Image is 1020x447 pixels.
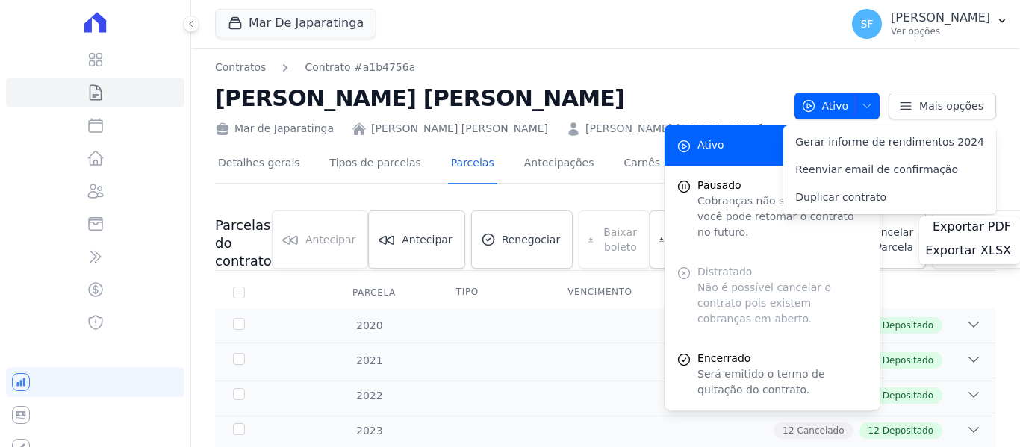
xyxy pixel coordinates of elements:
[335,278,414,307] div: Parcela
[215,60,415,75] nav: Breadcrumb
[305,60,415,75] a: Contrato #a1b4756a
[883,424,933,437] span: Depositado
[925,243,1011,258] span: Exportar XLSX
[697,351,868,366] span: Encerrado
[840,3,1020,45] button: SF [PERSON_NAME] Ver opções
[891,10,990,25] p: [PERSON_NAME]
[471,210,573,269] a: Renegociar
[868,424,880,437] span: 12
[697,178,868,193] span: Pausado
[502,232,561,247] span: Renegociar
[521,145,597,184] a: Antecipações
[836,210,926,269] a: Cancelar Parcela
[665,339,880,410] a: Encerrado Será emitido o termo de quitação do contrato.
[662,277,773,308] th: Valor
[650,210,741,269] a: Baixar boleto
[215,121,334,137] div: Mar de Japaratinga
[783,156,996,184] a: Reenviar email de confirmação
[215,145,303,184] a: Detalhes gerais
[371,121,548,137] a: [PERSON_NAME] [PERSON_NAME]
[783,184,996,211] a: Duplicar contrato
[215,9,376,37] button: Mar De Japaratinga
[697,366,868,398] p: Será emitido o termo de quitação do contrato.
[621,145,663,184] a: Carnês
[861,19,874,29] span: SF
[585,121,762,137] a: [PERSON_NAME] [PERSON_NAME]
[925,243,1014,261] a: Exportar XLSX
[883,389,933,402] span: Depositado
[783,128,996,156] a: Gerar informe de rendimentos 2024
[783,424,794,437] span: 12
[891,25,990,37] p: Ver opções
[448,145,497,184] a: Parcelas
[697,137,724,153] span: Ativo
[697,193,868,240] p: Cobranças não serão geradas e você pode retomar o contrato no futuro.
[919,99,983,113] span: Mais opções
[801,93,849,119] span: Ativo
[933,219,1011,234] span: Exportar PDF
[883,319,933,332] span: Depositado
[215,81,783,115] h2: [PERSON_NAME] [PERSON_NAME]
[883,354,933,367] span: Depositado
[861,225,913,254] span: Cancelar Parcela
[794,93,880,119] button: Ativo
[215,216,272,270] h3: Parcelas do contrato
[327,145,424,184] a: Tipos de parcelas
[665,166,880,252] button: Pausado Cobranças não serão geradas e você pode retomar o contrato no futuro.
[889,93,996,119] a: Mais opções
[402,232,452,247] span: Antecipar
[215,60,266,75] a: Contratos
[797,424,845,437] span: Cancelado
[368,210,464,269] a: Antecipar
[933,219,1014,237] a: Exportar PDF
[438,277,550,308] th: Tipo
[215,60,783,75] nav: Breadcrumb
[550,277,661,308] th: Vencimento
